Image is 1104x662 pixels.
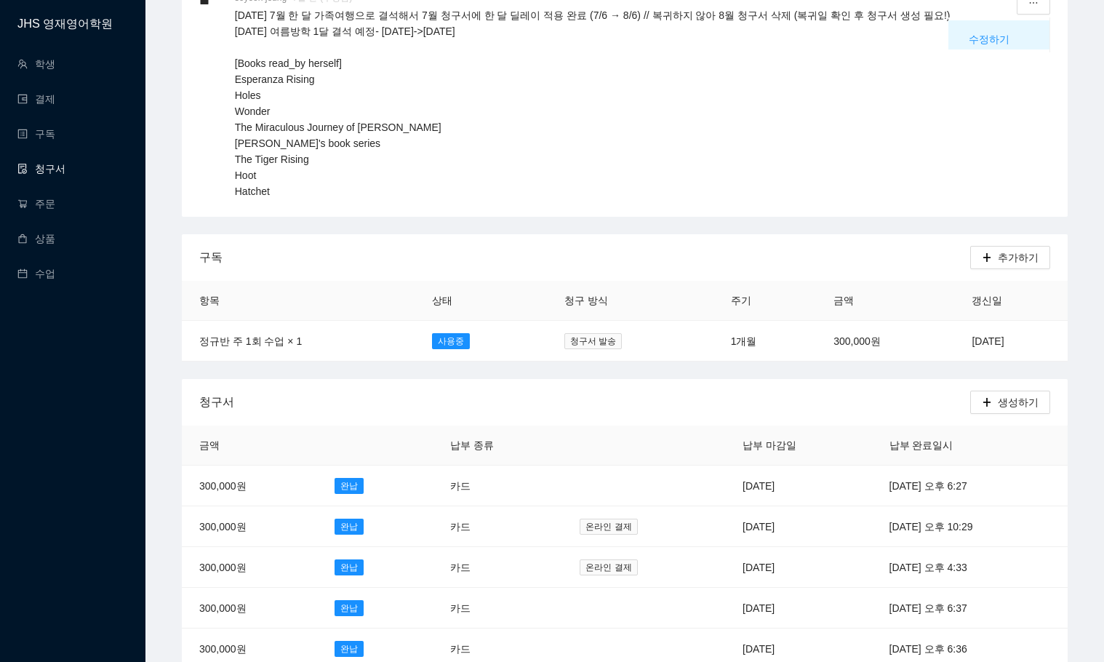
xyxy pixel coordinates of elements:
td: 카드 [433,466,562,506]
a: team학생 [17,58,55,70]
span: plus [982,252,992,264]
th: 항목 [182,281,415,321]
th: 청구 방식 [547,281,713,321]
td: [DATE] 오후 10:29 [872,506,1068,547]
a: profile구독 [17,128,55,140]
span: 추가하기 [998,250,1039,266]
div: 청구서 [199,381,970,423]
th: 납부 마감일 [725,426,872,466]
td: 300,000원 [182,506,317,547]
span: 청구서 발송 [564,333,622,349]
td: [DATE] 오후 4:33 [872,547,1068,588]
th: 갱신일 [954,281,1068,321]
span: 완납 [335,559,364,575]
a: calendar수업 [17,268,55,279]
p: [DATE] 7월 한 달 가족여행으로 결석해서 7월 청구서에 한 달 딜레이 적용 완료 (7/6 → 8/6) // 복귀하지 않아 8월 청구서 삭제 (복귀일 확인 후 청구서 생성... [235,7,980,199]
span: 완납 [335,519,364,535]
span: 사용중 [432,333,470,349]
td: 카드 [433,506,562,547]
td: 1개월 [713,321,817,362]
th: 주기 [713,281,817,321]
div: 구독 [199,236,970,278]
td: [DATE] [954,321,1068,362]
span: 온라인 결제 [580,519,637,535]
th: 상태 [415,281,547,321]
span: 온라인 결제 [580,559,637,575]
td: 300,000원 [816,321,954,362]
span: 완납 [335,641,364,657]
td: [DATE] 오후 6:27 [872,466,1068,506]
span: 생성하기 [998,394,1039,410]
th: 납부 완료일시 [872,426,1068,466]
a: file-done청구서 [17,163,65,175]
td: [DATE] [725,588,872,629]
button: plus생성하기 [970,391,1050,414]
td: [DATE] [725,466,872,506]
a: shopping상품 [17,233,55,244]
td: 카드 [433,588,562,629]
td: 300,000원 [182,466,317,506]
td: [DATE] [725,547,872,588]
td: [DATE] [725,506,872,547]
div: 수정하기 [960,20,1038,58]
a: shopping-cart주문 [17,198,55,210]
span: plus [982,397,992,409]
span: 완납 [335,600,364,616]
th: 금액 [816,281,954,321]
td: 카드 [433,547,562,588]
td: 300,000원 [182,588,317,629]
td: 정규반 주 1회 수업 × 1 [182,321,415,362]
th: 금액 [182,426,317,466]
th: 납부 종류 [433,426,562,466]
td: 300,000원 [182,547,317,588]
button: plus추가하기 [970,246,1050,269]
span: 완납 [335,478,364,494]
td: [DATE] 오후 6:37 [872,588,1068,629]
a: wallet결제 [17,93,55,105]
